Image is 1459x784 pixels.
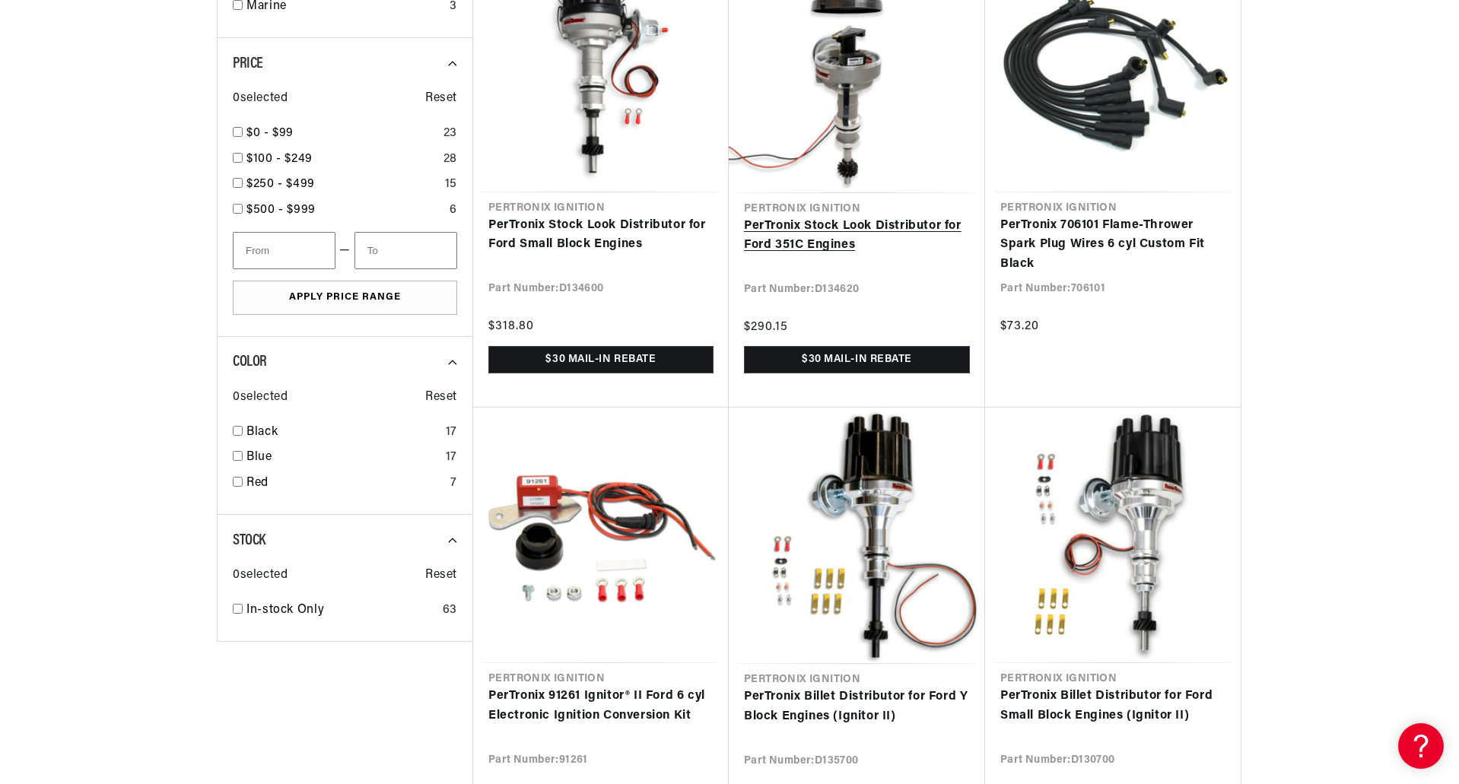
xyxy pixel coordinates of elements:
a: PerTronix Stock Look Distributor for Ford 351C Engines [744,217,970,256]
span: $100 - $249 [246,153,313,165]
span: Color [233,354,267,370]
span: Stock [233,533,265,548]
span: $250 - $499 [246,178,315,190]
a: Black [246,423,440,443]
span: 0 selected [233,89,288,109]
div: 17 [446,448,457,468]
span: Reset [425,566,457,586]
span: Reset [425,89,457,109]
span: 0 selected [233,566,288,586]
div: 28 [443,150,457,170]
a: In-stock Only [246,601,437,621]
div: 7 [450,474,457,494]
a: PerTronix Billet Distributor for Ford Small Block Engines (Ignitor II) [1000,687,1225,725]
a: PerTronix 706101 Flame-Thrower Spark Plug Wires 6 cyl Custom Fit Black [1000,216,1225,275]
span: 0 selected [233,388,288,408]
div: 17 [446,423,457,443]
div: 63 [443,601,457,621]
span: Reset [425,388,457,408]
input: From [233,232,335,269]
input: To [354,232,457,269]
a: PerTronix 91261 Ignitor® II Ford 6 cyl Electronic Ignition Conversion Kit [488,687,714,725]
span: $0 - $99 [246,127,294,139]
span: $500 - $999 [246,204,316,216]
div: 6 [450,201,457,221]
a: PerTronix Billet Distributor for Ford Y Block Engines (Ignitor II) [744,687,970,726]
a: PerTronix Stock Look Distributor for Ford Small Block Engines [488,216,714,255]
div: 15 [445,175,457,195]
a: Blue [246,448,440,468]
span: Price [233,56,263,71]
button: Apply Price Range [233,281,457,315]
div: 23 [443,124,457,144]
a: Red [246,474,444,494]
span: — [339,241,351,261]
